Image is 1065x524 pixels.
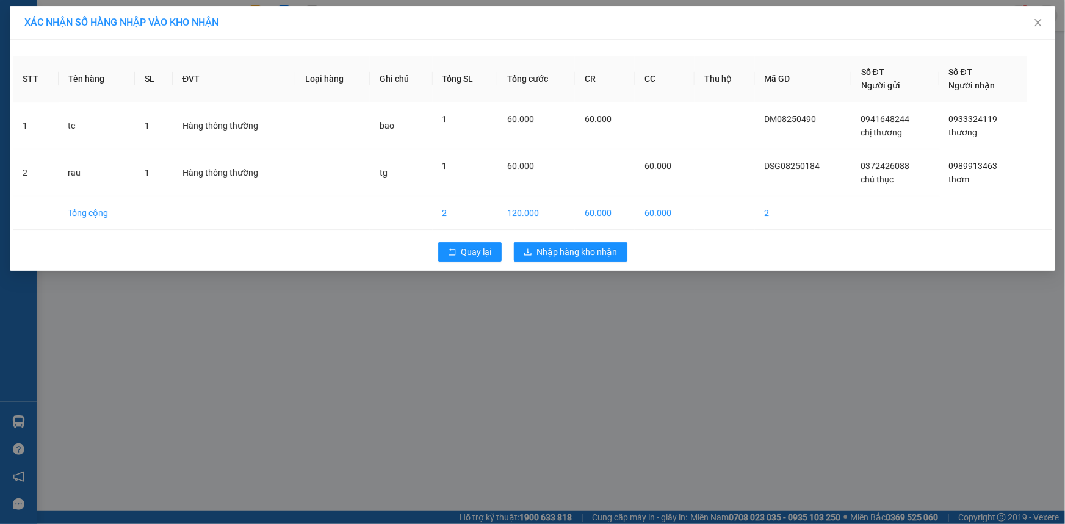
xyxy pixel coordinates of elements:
[765,161,820,171] span: DSG08250184
[644,161,671,171] span: 60.000
[755,196,851,230] td: 2
[32,20,99,65] strong: CÔNG TY TNHH [GEOGRAPHIC_DATA] 214 QL13 - P.26 - Q.BÌNH THẠNH - TP HCM 1900888606
[949,174,970,184] span: thơm
[1033,18,1043,27] span: close
[635,196,695,230] td: 60.000
[59,102,135,149] td: tc
[442,114,447,124] span: 1
[380,121,394,131] span: bao
[173,149,295,196] td: Hàng thông thường
[59,56,135,102] th: Tên hàng
[59,149,135,196] td: rau
[433,196,498,230] td: 2
[370,56,433,102] th: Ghi chú
[861,161,910,171] span: 0372426088
[537,245,618,259] span: Nhập hàng kho nhận
[13,149,59,196] td: 2
[949,114,998,124] span: 0933324119
[442,161,447,171] span: 1
[12,85,25,102] span: Nơi gửi:
[635,56,695,102] th: CC
[949,81,995,90] span: Người nhận
[42,73,142,82] strong: BIÊN NHẬN GỬI HÀNG HOÁ
[380,168,388,178] span: tg
[949,127,978,137] span: thương
[461,245,492,259] span: Quay lại
[949,161,998,171] span: 0989913463
[755,56,851,102] th: Mã GD
[13,56,59,102] th: STT
[173,56,295,102] th: ĐVT
[24,16,218,28] span: XÁC NHẬN SỐ HÀNG NHẬP VÀO KHO NHẬN
[861,67,884,77] span: Số ĐT
[861,114,910,124] span: 0941648244
[861,174,894,184] span: chú thục
[497,196,575,230] td: 120.000
[123,85,150,92] span: PV Cư Jút
[514,242,627,262] button: downloadNhập hàng kho nhận
[1021,6,1055,40] button: Close
[949,67,972,77] span: Số ĐT
[438,242,502,262] button: rollbackQuay lại
[59,196,135,230] td: Tổng cộng
[765,114,817,124] span: DM08250490
[524,248,532,257] span: download
[448,248,457,257] span: rollback
[135,56,173,102] th: SL
[145,168,150,178] span: 1
[585,114,612,124] span: 60.000
[575,196,635,230] td: 60.000
[145,121,150,131] span: 1
[695,56,755,102] th: Thu hộ
[507,161,534,171] span: 60.000
[12,27,28,58] img: logo
[173,102,295,149] td: Hàng thông thường
[575,56,635,102] th: CR
[433,56,498,102] th: Tổng SL
[123,46,172,55] span: BD08250218
[93,85,113,102] span: Nơi nhận:
[497,56,575,102] th: Tổng cước
[861,127,903,137] span: chị thương
[507,114,534,124] span: 60.000
[13,102,59,149] td: 1
[116,55,172,64] span: 15:41:04 [DATE]
[295,56,370,102] th: Loại hàng
[861,81,900,90] span: Người gửi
